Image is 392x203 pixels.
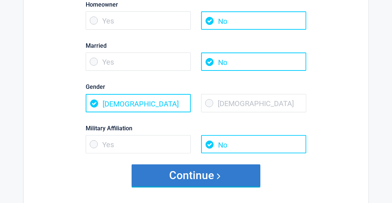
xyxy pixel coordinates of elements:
span: Yes [86,135,191,153]
span: No [201,52,306,71]
span: No [201,11,306,30]
label: Gender [86,82,306,92]
span: Yes [86,52,191,71]
span: No [201,135,306,153]
span: Yes [86,11,191,30]
span: [DEMOGRAPHIC_DATA] [86,94,191,112]
span: [DEMOGRAPHIC_DATA] [201,94,306,112]
label: Married [86,41,306,51]
label: Military Affiliation [86,123,306,133]
button: Continue [132,164,260,186]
